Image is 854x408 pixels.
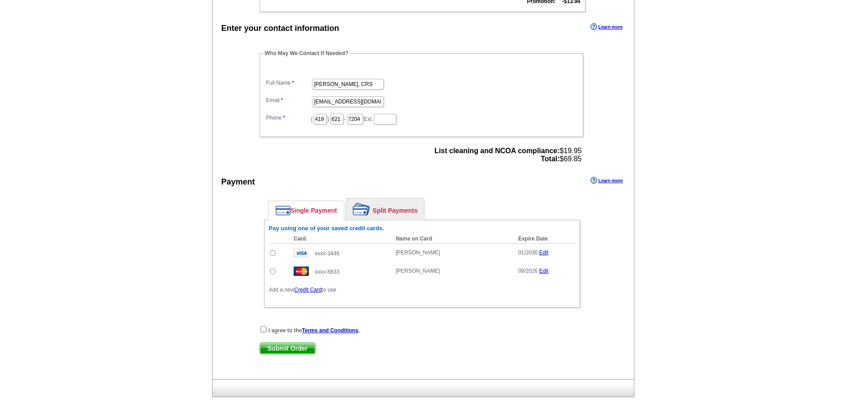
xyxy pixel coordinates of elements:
[269,327,360,334] strong: I agree to the .
[539,268,549,274] a: Edit
[266,79,311,87] label: Full Name
[269,201,344,220] a: Single Payment
[221,22,339,34] div: Enter your contact information
[294,287,321,293] a: Credit Card
[396,249,440,256] span: [PERSON_NAME]
[353,203,370,215] img: split-payment.png
[294,248,309,258] img: visa.gif
[264,112,579,125] dd: ( ) - Ext.
[518,268,538,274] span: 09/2026
[266,96,311,104] label: Email
[590,177,623,184] a: Learn more
[266,114,311,122] label: Phone
[541,155,559,163] strong: Total:
[264,49,349,57] legend: Who May We Contact If Needed?
[518,249,538,256] span: 01/2030
[221,176,255,188] div: Payment
[302,327,359,334] a: Terms and Conditions
[590,23,623,30] a: Learn more
[514,234,575,244] th: Expire Date
[289,234,391,244] th: Card
[434,147,581,163] span: $19.95 $69.85
[346,198,424,220] a: Split Payments
[260,343,315,354] span: Submit Order
[539,249,549,256] a: Edit
[396,268,440,274] span: [PERSON_NAME]
[315,250,339,257] span: xxxx-3446
[675,200,854,408] iframe: LiveChat chat widget
[315,269,339,275] span: xxxx-8833
[391,234,514,244] th: Name on Card
[269,225,575,232] h6: Pay using one of your saved credit cards.
[269,286,575,294] p: Add a new to use
[294,266,309,276] img: mast.gif
[276,206,290,215] img: single-payment.png
[434,147,559,155] strong: List cleaning and NCOA compliance:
